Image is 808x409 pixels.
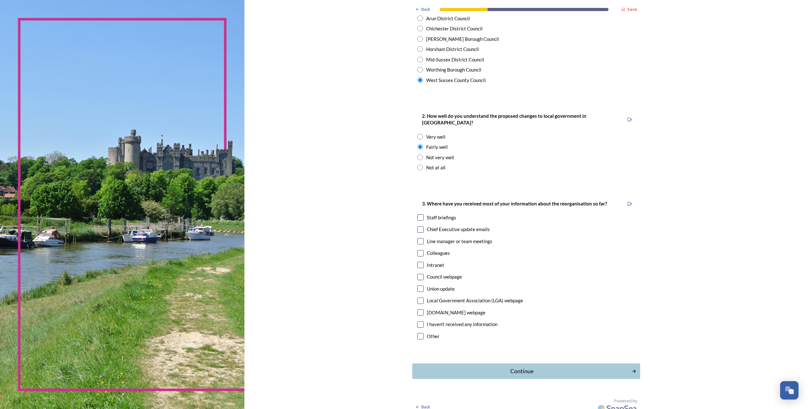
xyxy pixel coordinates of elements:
[426,46,479,53] div: Horsham District Council
[627,6,637,12] strong: Save
[426,56,484,63] div: Mid-Sussex District Council
[416,367,628,375] div: Continue
[426,66,481,73] div: Worthing Borough Council
[780,381,799,400] button: Open Chat
[426,25,483,32] div: Chichester District Council
[426,35,499,43] div: [PERSON_NAME] Borough Council
[421,6,430,12] span: Back
[427,309,485,316] div: [DOMAIN_NAME] webpage
[426,15,470,22] div: Arun District Council
[427,261,444,269] div: Intranet
[426,143,448,151] div: Fairly well
[422,113,587,125] strong: 2. How well do you understand the proposed changes to local government in [GEOGRAPHIC_DATA]?
[412,363,640,379] button: Continue
[427,214,456,221] div: Staff briefings
[426,164,445,171] div: Not at all
[427,333,439,340] div: Other
[427,285,455,293] div: Union update
[427,273,462,280] div: Council webpage
[426,154,454,161] div: Not very well
[614,398,637,404] span: Powered by
[427,226,490,233] div: Chief Executive update emails
[427,249,450,257] div: Colleagues
[427,321,497,328] div: I haven't received any information
[422,201,607,206] strong: 3. Where have you received most of your information about the reorganisation so far?
[426,133,445,141] div: Very well
[427,297,523,304] div: Local Government Association (LGA) webpage
[426,77,486,84] div: West Sussex County Council
[427,238,492,245] div: Line manager or team meetings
